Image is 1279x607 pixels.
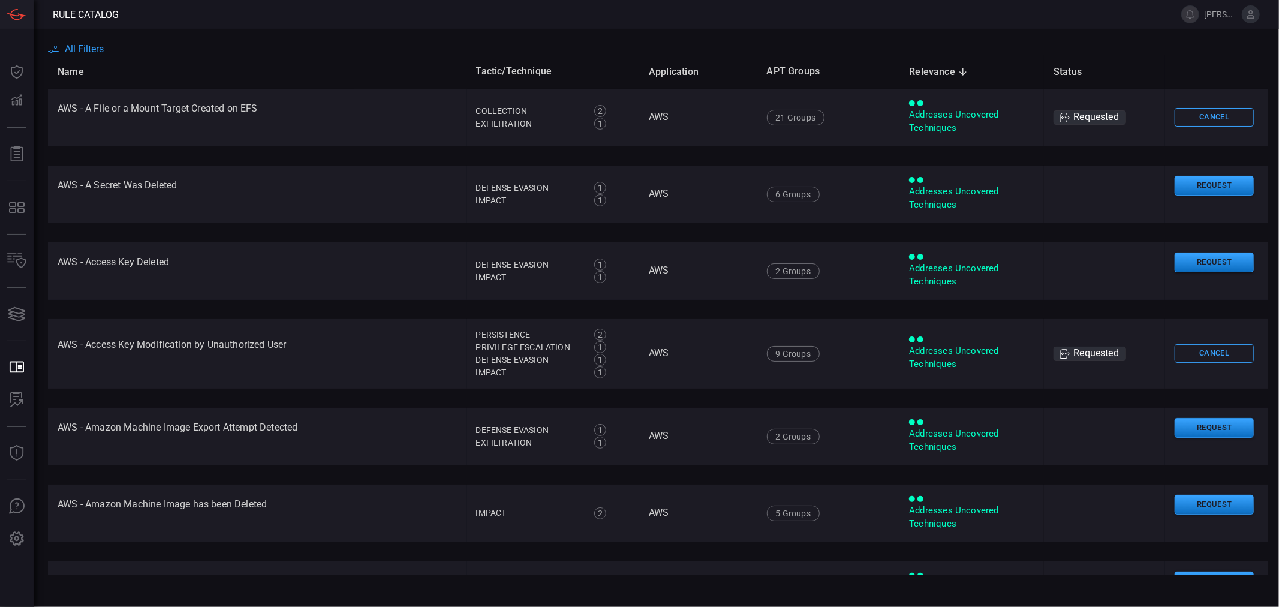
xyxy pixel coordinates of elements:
[909,504,1034,530] div: Addresses Uncovered Techniques
[909,65,971,79] span: Relevance
[639,485,757,542] td: AWS
[53,9,119,20] span: Rule Catalog
[1175,108,1254,127] button: Cancel
[767,263,820,279] div: 2 Groups
[1204,10,1237,19] span: [PERSON_NAME].jadhav
[649,65,714,79] span: Application
[48,43,104,55] button: All Filters
[48,89,467,146] td: AWS - A File or a Mount Target Created on EFS
[1054,110,1126,125] div: Requested
[767,110,825,125] div: 21 Groups
[767,187,820,202] div: 6 Groups
[1175,495,1254,515] button: Request
[594,341,606,353] div: 1
[2,492,31,521] button: Ask Us A Question
[476,118,582,130] div: Exfiltration
[476,329,582,341] div: Persistence
[2,140,31,169] button: Reports
[2,386,31,414] button: ALERT ANALYSIS
[594,507,606,519] div: 2
[909,185,1034,211] div: Addresses Uncovered Techniques
[1175,253,1254,272] button: Request
[909,428,1034,453] div: Addresses Uncovered Techniques
[594,182,606,194] div: 1
[476,341,582,354] div: Privilege Escalation
[594,271,606,283] div: 1
[639,166,757,223] td: AWS
[594,105,606,117] div: 2
[594,118,606,130] div: 1
[2,525,31,554] button: Preferences
[594,437,606,449] div: 1
[909,262,1034,288] div: Addresses Uncovered Techniques
[909,345,1034,371] div: Addresses Uncovered Techniques
[476,354,582,366] div: Defense Evasion
[639,89,757,146] td: AWS
[476,271,582,284] div: Impact
[476,259,582,271] div: Defense Evasion
[1175,176,1254,196] button: Request
[767,346,820,362] div: 9 Groups
[909,109,1034,134] div: Addresses Uncovered Techniques
[767,506,820,521] div: 5 Groups
[48,242,467,300] td: AWS - Access Key Deleted
[467,55,640,89] th: Tactic/Technique
[767,429,820,444] div: 2 Groups
[476,507,582,519] div: Impact
[594,354,606,366] div: 1
[594,329,606,341] div: 2
[1054,347,1126,361] div: Requested
[594,259,606,271] div: 1
[58,65,100,79] span: Name
[65,43,104,55] span: All Filters
[639,319,757,389] td: AWS
[757,55,900,89] th: APT Groups
[476,424,582,437] div: Defense Evasion
[48,485,467,542] td: AWS - Amazon Machine Image has been Deleted
[2,300,31,329] button: Cards
[2,193,31,222] button: MITRE - Detection Posture
[639,242,757,300] td: AWS
[1175,344,1254,363] button: Cancel
[48,166,467,223] td: AWS - A Secret Was Deleted
[2,86,31,115] button: Detections
[2,247,31,275] button: Inventory
[476,437,582,449] div: Exfiltration
[639,408,757,465] td: AWS
[48,319,467,389] td: AWS - Access Key Modification by Unauthorized User
[2,58,31,86] button: Dashboard
[594,194,606,206] div: 1
[2,353,31,382] button: Rule Catalog
[594,424,606,436] div: 1
[2,439,31,468] button: Threat Intelligence
[1175,572,1254,591] button: Request
[48,408,467,465] td: AWS - Amazon Machine Image Export Attempt Detected
[476,366,582,379] div: Impact
[1054,65,1097,79] span: Status
[1175,418,1254,438] button: Request
[476,105,582,118] div: Collection
[476,182,582,194] div: Defense Evasion
[594,366,606,378] div: 1
[476,194,582,207] div: Impact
